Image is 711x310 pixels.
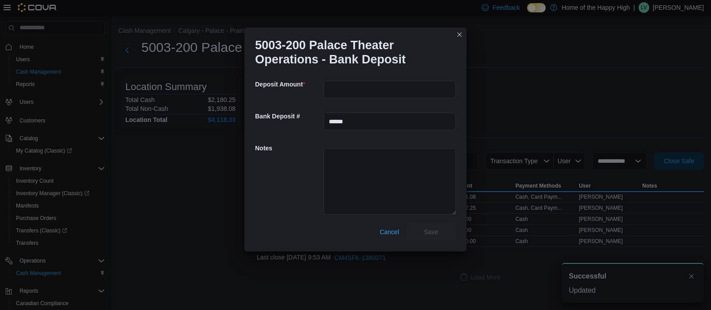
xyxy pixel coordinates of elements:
h5: Bank Deposit # [255,107,322,125]
h5: Deposit Amount [255,75,322,93]
h1: 5003-200 Palace Theater Operations - Bank Deposit [255,38,449,67]
span: Cancel [379,228,399,236]
h5: Notes [255,139,322,157]
span: Save [424,228,438,236]
button: Save [406,223,456,241]
button: Closes this modal window [454,29,465,40]
button: Cancel [376,223,403,241]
